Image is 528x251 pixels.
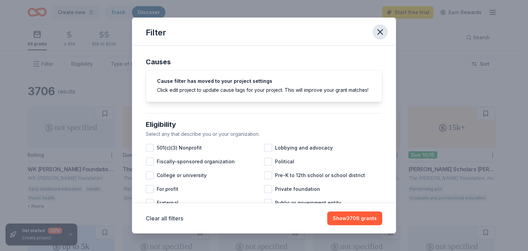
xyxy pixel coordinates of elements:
[275,199,341,207] span: Public or government entity
[146,119,382,130] div: Eligibility
[146,214,183,222] button: Clear all filters
[327,211,382,225] button: Show3706 grants
[275,157,294,166] span: Political
[146,56,382,67] div: Causes
[157,79,371,84] h5: Cause filter has moved to your project settings
[275,185,320,193] span: Private foundation
[275,144,333,152] span: Lobbying and advocacy
[157,144,202,152] span: 501(c)(3) Nonprofit
[157,157,235,166] span: Fiscally-sponsored organization
[157,185,178,193] span: For profit
[275,171,365,179] span: Pre-K to 12th school or school district
[146,130,382,138] div: Select any that describe you or your organization.
[157,171,207,179] span: College or university
[146,27,166,38] div: Filter
[157,199,178,207] span: Fraternal
[157,86,371,94] div: Click edit project to update cause tags for your project. This will improve your grant matches!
